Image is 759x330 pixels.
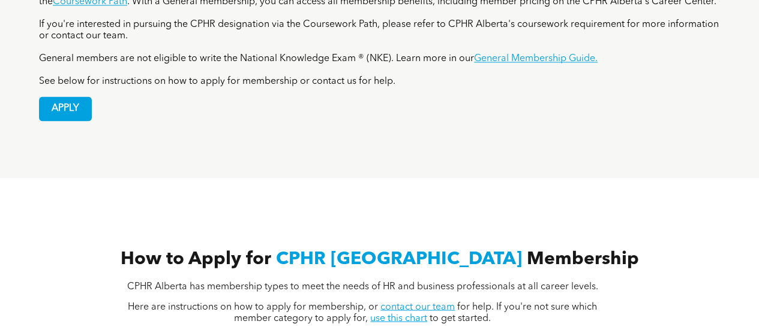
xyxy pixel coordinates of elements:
a: General Membership Guide. [474,54,598,63]
p: General members are not eligible to write the National Knowledge Exam ® (NKE). Learn more in our [39,53,720,65]
p: See below for instructions on how to apply for membership or contact us for help. [39,76,720,87]
a: APPLY [39,96,92,121]
p: If you're interested in pursuing the CPHR designation via the Coursework Path, please refer to CP... [39,19,720,42]
a: use this chart [370,313,427,323]
span: CPHR Alberta has membership types to meet the needs of HR and business professionals at all caree... [127,281,598,291]
span: How to Apply for [121,250,271,268]
span: Here are instructions on how to apply for membership, or [128,302,378,311]
span: APPLY [40,97,91,120]
span: to get started. [430,313,491,323]
span: Membership [527,250,639,268]
span: CPHR [GEOGRAPHIC_DATA] [276,250,522,268]
a: contact our team [380,302,455,311]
